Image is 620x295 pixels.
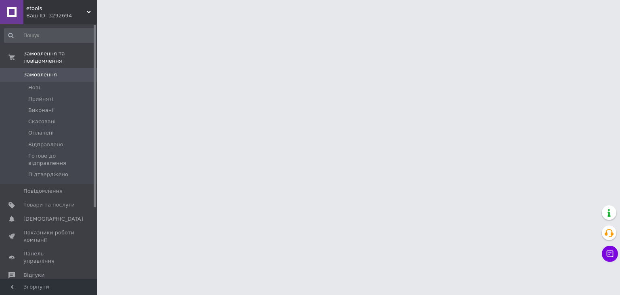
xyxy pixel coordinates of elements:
[28,129,54,137] span: Оплачені
[28,152,94,167] span: Готове до відправлення
[28,84,40,91] span: Нові
[26,5,87,12] span: etools
[23,201,75,209] span: Товари та послуги
[23,229,75,244] span: Показники роботи компанії
[26,12,97,19] div: Ваш ID: 3292694
[28,171,68,178] span: Підтверджено
[23,188,63,195] span: Повідомлення
[23,215,83,223] span: [DEMOGRAPHIC_DATA]
[23,50,97,65] span: Замовлення та повідомлення
[23,71,57,78] span: Замовлення
[28,107,53,114] span: Виконані
[28,95,53,103] span: Прийняті
[602,246,618,262] button: Чат з покупцем
[28,141,63,148] span: Відправлено
[4,28,95,43] input: Пошук
[23,250,75,265] span: Панель управління
[28,118,56,125] span: Скасовані
[23,272,44,279] span: Відгуки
